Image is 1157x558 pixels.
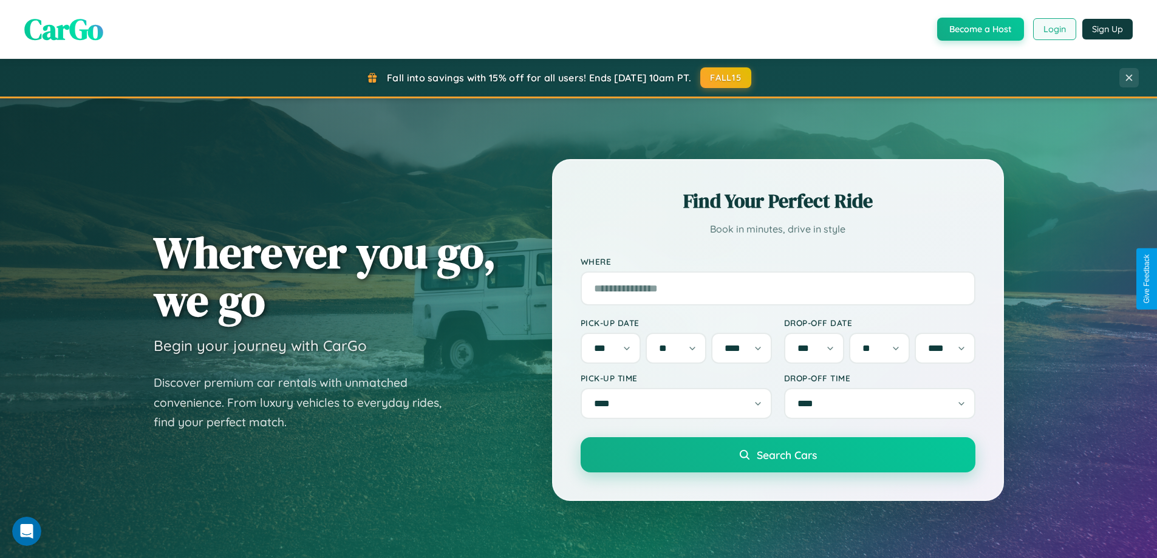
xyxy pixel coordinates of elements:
button: Become a Host [937,18,1024,41]
h2: Find Your Perfect Ride [581,188,975,214]
label: Pick-up Time [581,373,772,383]
label: Where [581,256,975,267]
label: Pick-up Date [581,318,772,328]
span: Fall into savings with 15% off for all users! Ends [DATE] 10am PT. [387,72,691,84]
iframe: Intercom live chat [12,517,41,546]
p: Book in minutes, drive in style [581,220,975,238]
div: Give Feedback [1142,254,1151,304]
label: Drop-off Date [784,318,975,328]
button: Search Cars [581,437,975,472]
p: Discover premium car rentals with unmatched convenience. From luxury vehicles to everyday rides, ... [154,373,457,432]
label: Drop-off Time [784,373,975,383]
button: Login [1033,18,1076,40]
span: CarGo [24,9,103,49]
button: FALL15 [700,67,751,88]
button: Sign Up [1082,19,1133,39]
h3: Begin your journey with CarGo [154,336,367,355]
h1: Wherever you go, we go [154,228,496,324]
span: Search Cars [757,448,817,461]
